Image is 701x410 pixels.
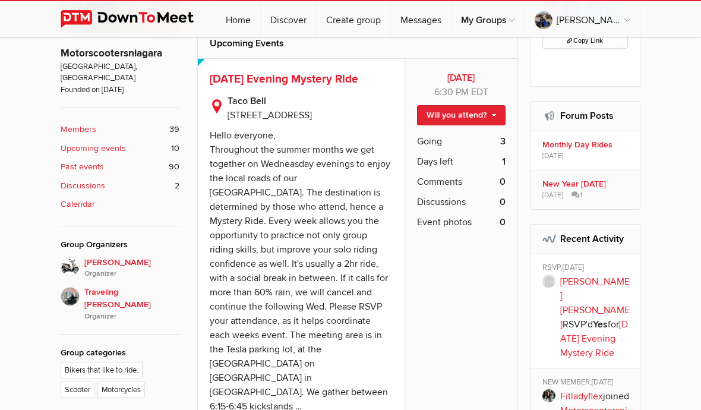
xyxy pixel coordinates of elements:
a: Monthly Day Rides [DATE] [531,131,640,170]
a: [PERSON_NAME] [PERSON_NAME] [560,276,630,330]
span: Days left [417,154,453,169]
b: Past events [61,160,104,174]
button: Copy Link [542,33,629,49]
b: Discussions [61,179,105,193]
span: [DATE] [563,263,584,272]
a: Create group [317,1,390,37]
b: Yes [593,318,608,330]
span: 2 [175,179,179,193]
b: 0 [500,195,506,209]
span: [STREET_ADDRESS] [228,109,312,121]
a: Forum Posts [560,110,614,122]
span: Discussions [417,195,466,209]
a: [DATE] Evening Mystery Ride [560,318,628,359]
a: Will you attend? [417,105,506,125]
div: Group Organizers [61,238,179,251]
b: Upcoming events [61,142,126,155]
img: Dana [61,257,80,276]
span: Event photos [417,215,472,229]
span: [PERSON_NAME] [84,256,179,280]
span: Comments [417,175,462,189]
a: Past events 90 [61,160,179,174]
b: 3 [500,134,506,149]
span: 6:30 PM [434,86,469,98]
img: Traveling Tim [61,287,80,306]
p: RSVP'd for [560,275,632,360]
a: [PERSON_NAME] [525,1,640,37]
b: Taco Bell [228,94,393,108]
b: [DATE] [417,71,506,85]
a: Members 39 [61,123,179,136]
span: Going [417,134,442,149]
b: 0 [500,215,506,229]
img: DownToMeet [61,10,212,28]
h2: Upcoming Events [210,29,506,58]
b: New Year [DATE] [542,179,632,190]
a: [PERSON_NAME]Organizer [61,257,179,280]
span: [DATE] [542,190,563,201]
span: Traveling [PERSON_NAME] [84,286,179,323]
span: [DATE] [592,377,613,387]
a: Upcoming events 10 [61,142,179,155]
span: Copy Link [567,37,603,45]
h2: Recent Activity [542,225,629,253]
i: Organizer [84,269,179,279]
a: Discover [261,1,316,37]
div: NEW MEMBER, [542,377,632,389]
span: 1 [571,190,582,201]
a: Messages [391,1,451,37]
a: Fitladyflex [560,390,603,402]
a: Discussions 2 [61,179,179,193]
b: Calendar [61,198,95,211]
a: [DATE] Evening Mystery Ride [210,72,358,86]
a: Calendar [61,198,179,211]
span: 10 [171,142,179,155]
b: 0 [500,175,506,189]
b: Monthly Day Rides [542,140,632,150]
b: Members [61,123,96,136]
span: 39 [169,123,179,136]
b: 1 [502,154,506,169]
a: New Year [DATE] [DATE] 1 [531,171,640,209]
a: My Groups [451,1,525,37]
div: Group categories [61,346,179,359]
i: Organizer [84,311,179,322]
span: [GEOGRAPHIC_DATA], [GEOGRAPHIC_DATA] [61,61,179,84]
span: Founded on [DATE] [61,84,179,96]
span: 90 [169,160,179,174]
div: RSVP, [542,263,632,275]
span: [DATE] [542,151,563,162]
a: Home [216,1,260,37]
span: America/Toronto [471,86,488,98]
a: Traveling [PERSON_NAME]Organizer [61,280,179,323]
